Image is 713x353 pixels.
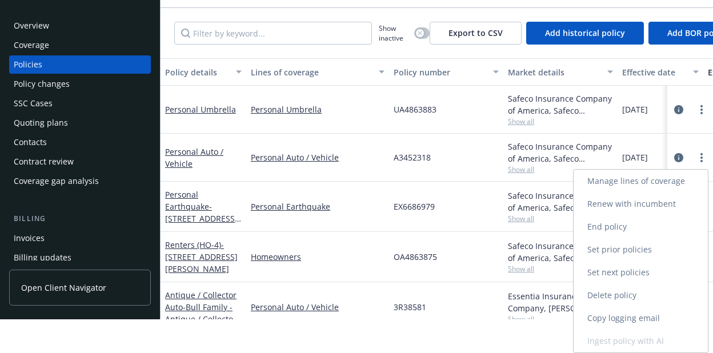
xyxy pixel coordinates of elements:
span: Show inactive [379,23,410,43]
div: Coverage [14,36,49,54]
div: Billing [9,213,151,224]
a: Personal Earthquake [165,189,238,236]
div: Contacts [14,133,47,151]
div: Safeco Insurance Company of America, Safeco Insurance (Liberty Mutual) [508,141,613,165]
div: Policy number [394,66,486,78]
a: Personal Auto / Vehicle [251,151,384,163]
button: Policy number [389,58,503,86]
a: Contacts [9,133,151,151]
span: A3452318 [394,151,431,163]
span: Show all [508,214,613,223]
div: Overview [14,17,49,35]
a: Policy changes [9,75,151,93]
a: Personal Earthquake [251,200,384,212]
span: - [STREET_ADDRESS][PERSON_NAME] [165,201,241,236]
a: Coverage gap analysis [9,172,151,190]
a: Set next policies [574,261,708,284]
a: Personal Umbrella [251,103,384,115]
div: Invoices [14,229,45,247]
span: Show all [508,117,613,126]
div: Policies [14,55,42,74]
span: UA4863883 [394,103,436,115]
a: Personal Auto / Vehicle [165,146,223,169]
div: Effective date [622,66,686,78]
button: Export to CSV [430,22,522,45]
a: more [695,151,708,165]
div: Contract review [14,153,74,171]
div: Quoting plans [14,114,68,132]
span: Show all [508,314,613,324]
div: SSC Cases [14,94,53,113]
div: Safeco Insurance Company of America, Safeco Insurance (Liberty Mutual) [508,240,613,264]
span: - [STREET_ADDRESS][PERSON_NAME] [165,239,238,274]
a: Renters (HO-4) [165,239,238,274]
div: Safeco Insurance Company of America, Safeco Insurance (Liberty Mutual) [508,93,613,117]
a: Overview [9,17,151,35]
a: Contract review [9,153,151,171]
div: Policy details [165,66,229,78]
span: Open Client Navigator [21,282,106,294]
a: Renew with incumbent [574,192,708,215]
a: Personal Umbrella [165,104,236,115]
a: Billing updates [9,248,151,267]
span: OA4863875 [394,251,437,263]
a: Antique / Collector Auto [165,290,237,336]
input: Filter by keyword... [174,22,372,45]
div: Safeco Insurance Company of America, Safeco Insurance (Liberty Mutual) [508,190,613,214]
span: 3R38581 [394,301,426,313]
a: SSC Cases [9,94,151,113]
a: more [695,103,708,117]
a: circleInformation [672,151,686,165]
a: Copy logging email [574,307,708,330]
a: Invoices [9,229,151,247]
div: Market details [508,66,600,78]
div: Coverage gap analysis [14,172,99,190]
a: Manage lines of coverage [574,170,708,192]
span: Export to CSV [448,27,503,38]
a: End policy [574,215,708,238]
a: Quoting plans [9,114,151,132]
span: EX6686979 [394,200,435,212]
a: Personal Auto / Vehicle [251,301,384,313]
a: Delete policy [574,284,708,307]
div: Essentia Insurance Company, [PERSON_NAME] Insurance [508,290,613,314]
button: Effective date [618,58,703,86]
button: Policy details [161,58,246,86]
span: - Bull Family - Antique / Collector Auto [165,302,239,336]
a: Homeowners [251,251,384,263]
div: Billing updates [14,248,71,267]
button: Add historical policy [526,22,644,45]
a: Policies [9,55,151,74]
span: Add historical policy [545,27,625,38]
a: Coverage [9,36,151,54]
a: circleInformation [672,103,686,117]
a: Set prior policies [574,238,708,261]
div: Lines of coverage [251,66,372,78]
span: [DATE] [622,103,648,115]
span: Show all [508,165,613,174]
span: Show all [508,264,613,274]
span: [DATE] [622,151,648,163]
button: Market details [503,58,618,86]
div: Policy changes [14,75,70,93]
button: Lines of coverage [246,58,389,86]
